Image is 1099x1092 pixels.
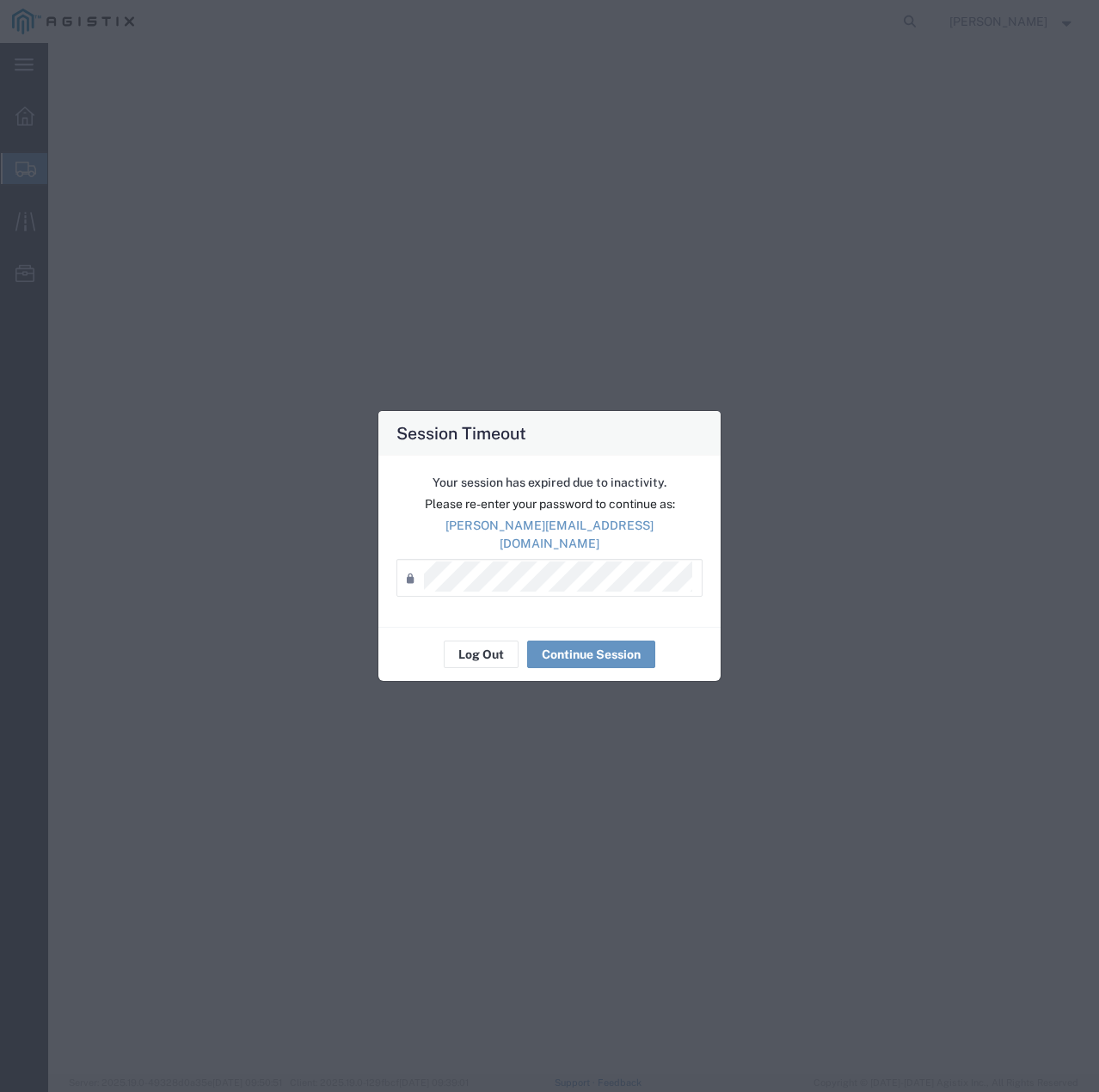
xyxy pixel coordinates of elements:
[396,474,703,492] p: Your session has expired due to inactivity.
[396,517,703,553] p: [PERSON_NAME][EMAIL_ADDRESS][DOMAIN_NAME]
[396,420,526,445] h4: Session Timeout
[527,641,655,668] button: Continue Session
[396,495,703,513] p: Please re-enter your password to continue as:
[444,641,519,668] button: Log Out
